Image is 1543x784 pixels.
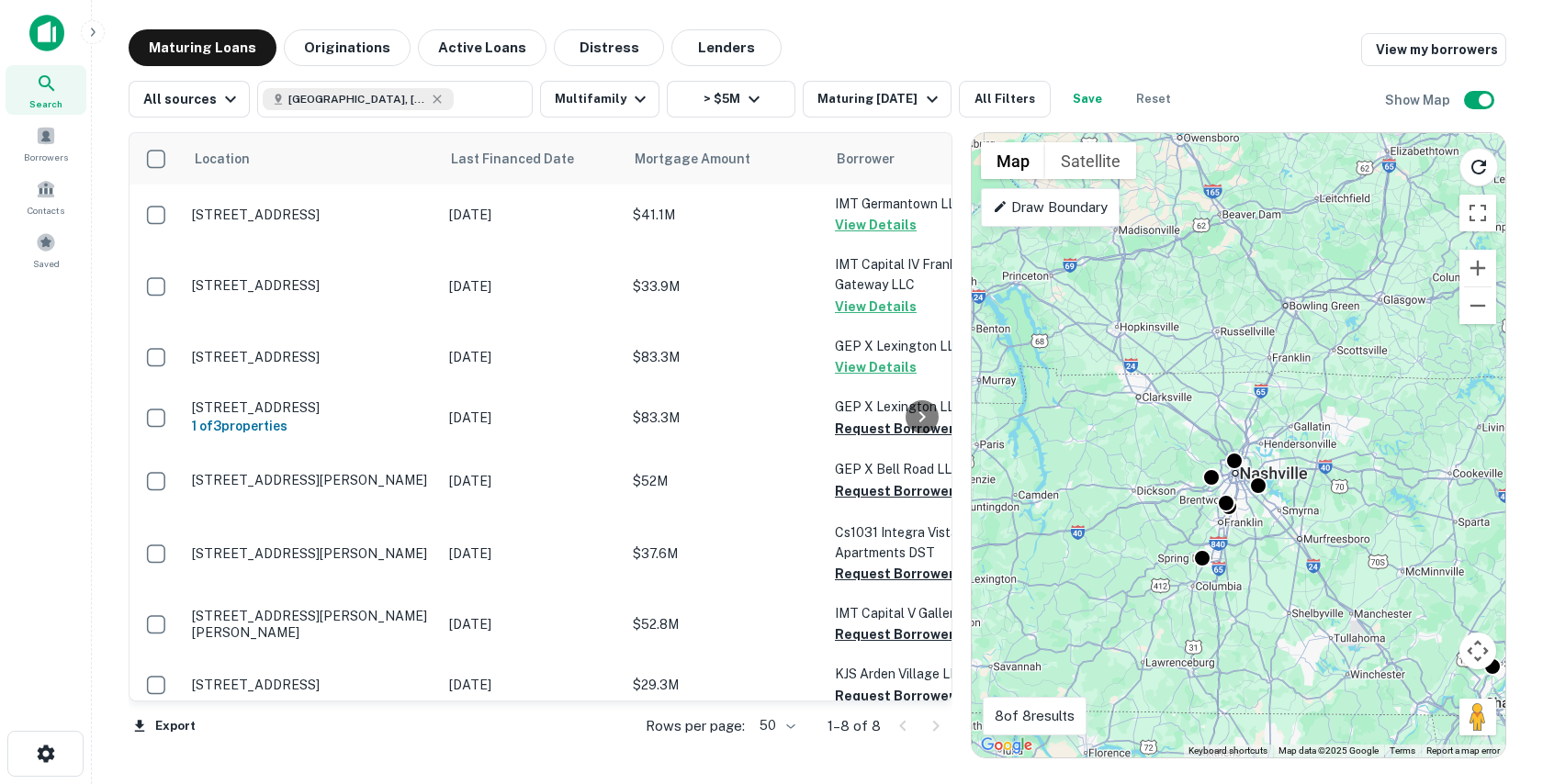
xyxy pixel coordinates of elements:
span: Last Financed Date [451,148,598,170]
button: Originations [284,29,411,66]
img: capitalize-icon.png [29,15,64,51]
button: Maturing Loans [129,29,276,66]
p: [STREET_ADDRESS] [192,677,431,693]
p: KJS Arden Village LLC [835,664,1019,684]
button: View Details [835,356,917,378]
p: IMT Capital IV Franklin Gateway LLC [835,254,1019,295]
button: Keyboard shortcuts [1188,745,1267,757]
button: Show street map [981,142,1045,179]
p: [STREET_ADDRESS][PERSON_NAME] [192,472,431,488]
p: [DATE] [449,347,614,367]
p: [DATE] [449,614,614,634]
p: [DATE] [449,675,614,695]
h6: 1 of 3 properties [192,416,431,436]
p: $83.3M [633,408,817,428]
p: Cs1031 Integra Vistas Apartments DST [835,522,1019,563]
button: Request Borrower Info [835,480,984,502]
p: GEP X Lexington LLC [835,397,1019,417]
p: $52M [633,471,817,491]
a: Terms (opens in new tab) [1390,745,1415,756]
p: $33.9M [633,276,817,297]
p: [DATE] [449,408,614,428]
iframe: Chat Widget [1451,578,1543,666]
button: Request Borrower Info [835,685,984,707]
button: Reload search area [1459,148,1498,186]
button: Maturing [DATE] [803,81,951,118]
button: Distress [554,29,664,66]
button: All Filters [959,81,1051,118]
button: Lenders [671,29,782,66]
span: Saved [33,256,60,271]
button: Request Borrower Info [835,418,984,440]
p: $52.8M [633,614,817,634]
p: IMT Capital V Galleria LLC [835,603,1019,623]
th: Mortgage Amount [624,133,826,185]
th: Borrower [826,133,1028,185]
p: [STREET_ADDRESS] [192,399,431,416]
p: $41.1M [633,205,817,225]
th: Last Financed Date [440,133,624,185]
span: Borrowers [24,150,68,164]
span: Search [29,96,62,111]
p: [STREET_ADDRESS] [192,349,431,365]
button: All sources [129,81,250,118]
button: Request Borrower Info [835,623,984,645]
p: [DATE] [449,276,614,297]
p: $29.3M [633,675,817,695]
p: [STREET_ADDRESS][PERSON_NAME][PERSON_NAME] [192,608,431,641]
p: $83.3M [633,347,817,367]
p: GEP X Lexington LLC [835,336,1019,356]
button: View Details [835,214,917,236]
th: Location [183,133,440,185]
p: [STREET_ADDRESS] [192,277,431,294]
a: Report a map error [1426,745,1500,756]
p: [DATE] [449,471,614,491]
a: View my borrowers [1361,33,1506,66]
a: Open this area in Google Maps (opens a new window) [976,734,1037,757]
img: Google [976,734,1037,757]
p: IMT Germantown LLC [835,194,1019,214]
p: [STREET_ADDRESS][PERSON_NAME] [192,545,431,562]
button: Reset [1124,81,1183,118]
p: GEP X Bell Road LLC [835,459,1019,479]
a: Saved [6,225,86,274]
p: Rows per page: [646,715,745,737]
p: $37.6M [633,543,817,564]
span: Map data ©2025 Google [1278,745,1379,756]
a: Search [6,65,86,115]
div: Maturing [DATE] [817,88,942,110]
p: Draw Boundary [993,196,1108,218]
span: Mortgage Amount [635,148,774,170]
p: 8 of 8 results [995,705,1075,727]
p: 1–8 of 8 [828,715,881,737]
button: Show satellite imagery [1045,142,1136,179]
p: [DATE] [449,205,614,225]
span: Location [194,148,274,170]
span: Borrower [837,148,895,170]
span: Contacts [28,203,64,218]
button: Zoom out [1459,287,1496,324]
button: Multifamily [540,81,659,118]
div: 50 [752,712,798,739]
button: Request Borrower Info [835,563,984,585]
div: 0 0 [972,133,1505,757]
button: Drag Pegman onto the map to open Street View [1459,699,1496,735]
p: [DATE] [449,543,614,564]
button: Active Loans [418,29,546,66]
button: Toggle fullscreen view [1459,195,1496,231]
button: View Details [835,296,917,318]
span: [GEOGRAPHIC_DATA], [GEOGRAPHIC_DATA], [GEOGRAPHIC_DATA] [288,91,426,107]
div: Contacts [6,172,86,221]
h6: Show Map [1385,90,1453,110]
p: [STREET_ADDRESS] [192,207,431,223]
button: > $5M [667,81,795,118]
a: Borrowers [6,118,86,168]
div: All sources [143,88,242,110]
button: Zoom in [1459,250,1496,286]
button: Save your search to get updates of matches that match your search criteria. [1058,81,1117,118]
button: Export [129,712,200,740]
